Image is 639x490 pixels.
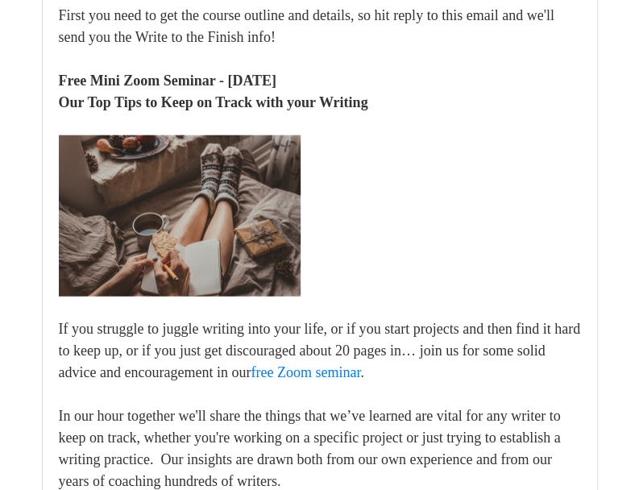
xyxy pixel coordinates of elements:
[251,364,360,380] a: free Zoom seminar
[59,73,276,89] strong: Free Mini Zoom Seminar - [DATE]
[558,413,639,490] iframe: Chat Widget
[59,408,561,489] font: In our hour together we'll share the things that we’ve learned are vital for any writer to keep o...
[59,7,554,45] font: First you need to get the course outline and details, so hit reply to this email and we'll send y...
[59,94,368,110] strong: Our Top Tips to Keep on Track with your Writing
[59,135,301,297] img: Writing Retreat
[59,321,580,380] font: If you struggle to juggle writing into your life, or if you start projects and then find it hard ...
